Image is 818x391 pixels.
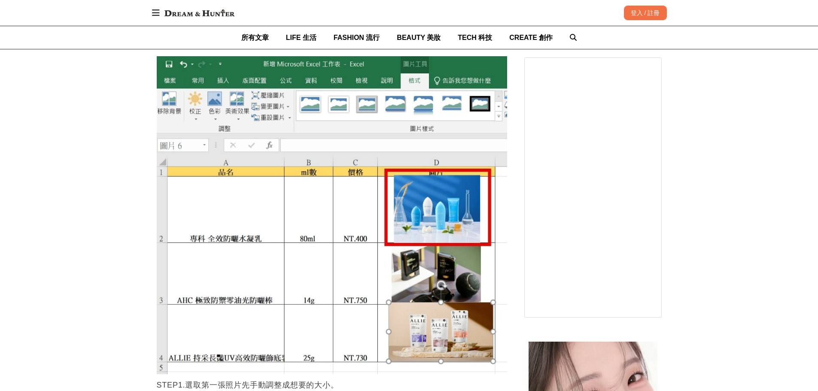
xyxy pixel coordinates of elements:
a: LIFE 生活 [286,26,316,49]
img: Dream & Hunter [160,5,239,21]
a: 所有文章 [241,26,269,49]
div: 登入 / 註冊 [624,6,667,20]
span: CREATE 創作 [509,34,553,41]
a: CREATE 創作 [509,26,553,49]
a: TECH 科技 [458,26,492,49]
span: LIFE 生活 [286,34,316,41]
span: BEAUTY 美妝 [397,34,441,41]
span: FASHION 流行 [334,34,380,41]
span: 所有文章 [241,34,269,41]
a: FASHION 流行 [334,26,380,49]
span: TECH 科技 [458,34,492,41]
img: EXCEL最實用秘技學起來！「圖片大小統一、長圖列印、建立下拉式選單」詳細步驟圖解，初學者也保證秒懂學得會 [157,56,507,374]
a: BEAUTY 美妝 [397,26,441,49]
